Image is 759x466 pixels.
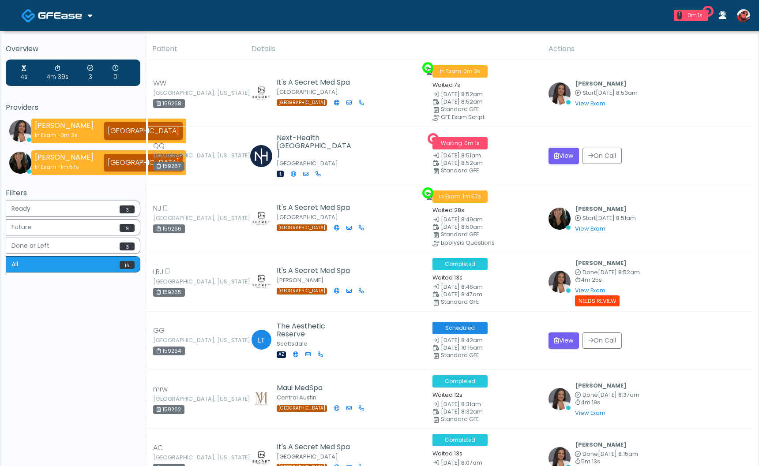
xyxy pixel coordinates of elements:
img: Docovia [21,8,36,23]
small: [GEOGRAPHIC_DATA] [277,160,338,167]
img: Amanda Creel [250,82,272,104]
button: Ready3 [6,201,140,217]
span: In Exam · [432,190,488,203]
small: Started at [575,216,636,221]
small: Waited 13s [432,274,462,281]
div: 159268 [153,99,185,108]
span: In Exam · [432,65,488,78]
h5: It's A Secret Med Spa [277,78,354,86]
span: Completed [432,434,488,446]
div: In Exam - [35,131,94,139]
span: [DATE] 8:47am [441,291,482,298]
span: [GEOGRAPHIC_DATA] [277,288,327,295]
a: View Exam [575,100,605,107]
a: View Exam [575,225,605,232]
span: QQ [153,141,165,151]
button: View [549,148,579,164]
small: Date Created [432,153,537,159]
span: 16 [120,261,135,269]
span: [DATE] 8:32am [441,408,483,415]
span: 9 [120,224,135,232]
small: Scottsdale [277,340,308,347]
span: [DATE] 8:31am [441,400,481,408]
div: [GEOGRAPHIC_DATA] [104,122,183,140]
div: Standard GFE [441,232,546,237]
small: [GEOGRAPHIC_DATA] [277,213,338,221]
div: Standard GFE [441,417,546,422]
small: [GEOGRAPHIC_DATA], [US_STATE] [153,216,202,221]
span: Done [582,391,598,399]
small: Completed at [575,270,640,276]
small: 4m 25s [575,277,640,283]
h5: It's A Secret Med Spa [277,267,354,275]
div: 0m 1s [685,11,705,19]
button: On Call [582,332,622,349]
strong: [PERSON_NAME] [35,152,94,162]
h5: Providers [6,104,140,112]
span: Start [582,214,596,222]
th: Details [246,38,543,60]
h5: The Aesthetic Reserve [277,322,354,338]
span: 0m 1s [464,139,480,147]
small: Completed at [575,451,638,457]
span: [DATE] 8:37am [598,391,639,399]
small: Date Created [432,338,537,343]
span: [DATE] 8:50am [441,223,483,231]
small: 5m 13s [575,459,638,465]
small: [GEOGRAPHIC_DATA], [US_STATE] [153,279,202,284]
span: [DATE] 8:46am [441,283,483,291]
img: Michelle Picione [9,152,31,174]
div: Standard GFE [441,353,546,358]
img: Anjali Nandakumar [549,388,571,410]
small: Scheduled Time [432,345,537,351]
span: [DATE] 8:42am [441,336,483,344]
span: [GEOGRAPHIC_DATA] [277,405,327,412]
span: [DATE] 10:15am [441,344,483,351]
span: [DATE] 8:53am [596,89,638,97]
small: Scheduled Time [432,99,537,105]
th: Patient [147,38,246,60]
small: Waited 13s [432,450,462,457]
b: [PERSON_NAME] [575,205,627,212]
span: Start [582,89,596,97]
span: [DATE] 8:52am [441,90,483,98]
img: Amanda Creel [250,207,272,229]
span: IL [277,171,284,177]
h5: Next-Health [GEOGRAPHIC_DATA] [277,134,354,158]
span: 1m 57s [462,193,481,200]
span: [GEOGRAPHIC_DATA] [277,99,327,106]
span: WW [153,78,166,89]
button: View [549,332,579,349]
div: 159266 [153,224,185,233]
span: GG [153,325,165,336]
img: Amanda Creel [250,270,272,292]
small: Scheduled Time [432,224,537,230]
small: [GEOGRAPHIC_DATA], [US_STATE] [153,153,202,158]
small: Central Austin [277,394,316,401]
img: Michelle Picione [549,208,571,230]
span: [DATE] 8:15am [598,450,638,458]
img: Docovia [38,11,82,20]
span: 0m 3s [60,131,78,139]
span: NJ [153,203,162,214]
span: 1m 57s [60,163,79,171]
span: Completed [432,375,488,388]
span: LT [252,330,271,350]
div: 159267 [153,162,184,171]
th: Actions [543,38,752,60]
span: AZ [277,351,286,358]
h5: Maui MedSpa [277,384,354,392]
small: Date Created [432,217,537,223]
img: Anjali Nandakumar [549,82,571,104]
span: 3 [120,242,135,250]
button: All16 [6,256,140,272]
div: 3 [87,64,93,82]
span: 3 [120,205,135,213]
b: [PERSON_NAME] [575,259,627,267]
small: Waited 28s [432,206,464,214]
small: Scheduled Time [432,292,537,298]
span: [GEOGRAPHIC_DATA] [277,224,327,231]
small: [GEOGRAPHIC_DATA], [US_STATE] [153,396,202,402]
span: Waiting · [432,137,488,149]
span: mrw [153,384,168,395]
